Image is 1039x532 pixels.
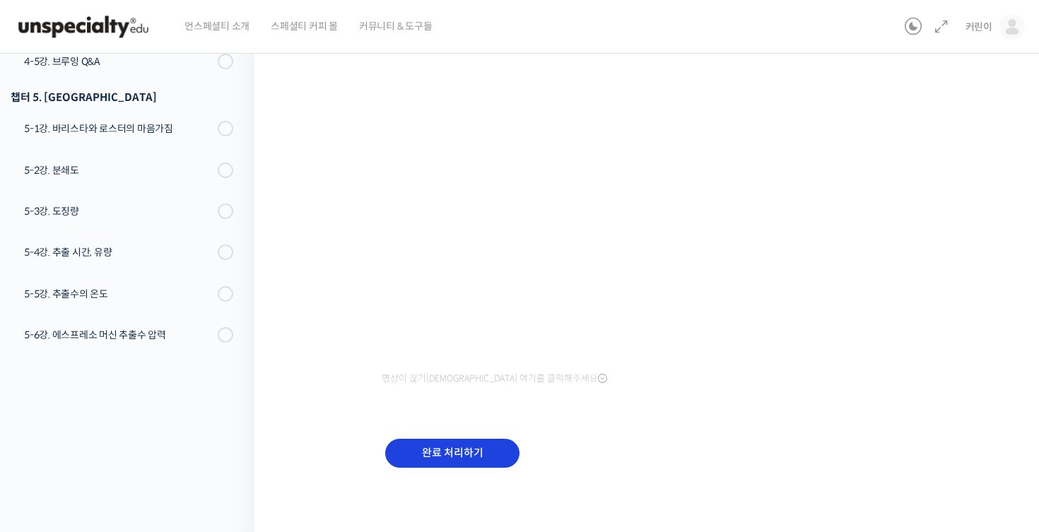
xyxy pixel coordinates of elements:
[24,327,213,343] div: 5-6강. 에스프레소 머신 추출수 압력
[4,415,93,450] a: 홈
[129,437,146,448] span: 대화
[382,373,607,384] span: 영상이 끊기[DEMOGRAPHIC_DATA] 여기를 클릭해주세요
[24,203,213,219] div: 5-3강. 도징량
[93,415,182,450] a: 대화
[24,54,213,69] div: 4-5강. 브루잉 Q&A
[182,415,271,450] a: 설정
[24,162,213,178] div: 5-2강. 분쇄도
[965,20,992,33] span: 커린이
[45,436,53,447] span: 홈
[24,286,213,302] div: 5-5강. 추출수의 온도
[218,436,235,447] span: 설정
[11,88,233,107] div: 챕터 5. [GEOGRAPHIC_DATA]
[24,121,213,136] div: 5-1강. 바리스타와 로스터의 마음가짐
[385,439,519,468] input: 완료 처리하기
[24,244,213,260] div: 5-4강. 추출 시간, 유량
